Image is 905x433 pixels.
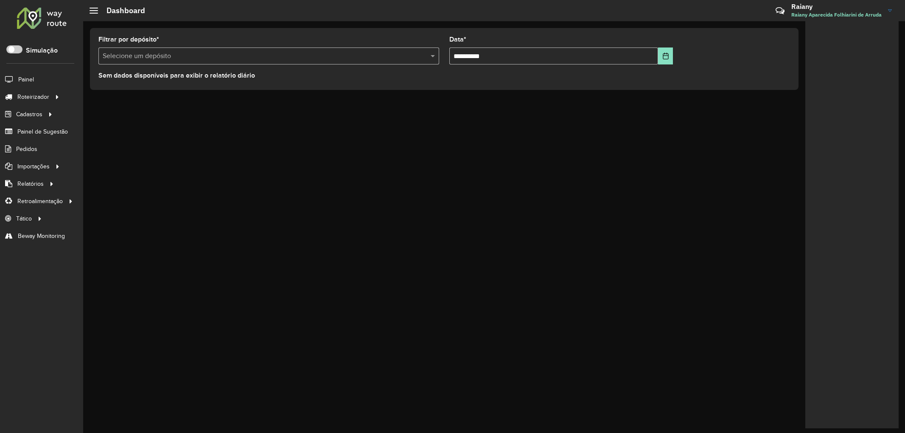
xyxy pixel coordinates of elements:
span: Relatórios [17,179,44,188]
label: Data [449,34,466,45]
span: Painel [18,75,34,84]
span: Painel de Sugestão [17,127,68,136]
label: Simulação [26,45,58,56]
label: Filtrar por depósito [98,34,159,45]
span: Cadastros [16,110,42,119]
h3: Raiany [791,3,882,11]
h2: Dashboard [98,6,145,15]
label: Sem dados disponíveis para exibir o relatório diário [98,70,255,81]
button: Choose Date [658,47,673,64]
span: Importações [17,162,50,171]
span: Tático [16,214,32,223]
span: Raiany Aparecida Folhiarini de Arruda [791,11,882,19]
span: Beway Monitoring [18,232,65,240]
a: Contato Rápido [771,2,789,20]
span: Retroalimentação [17,197,63,206]
span: Roteirizador [17,92,49,101]
span: Pedidos [16,145,37,154]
